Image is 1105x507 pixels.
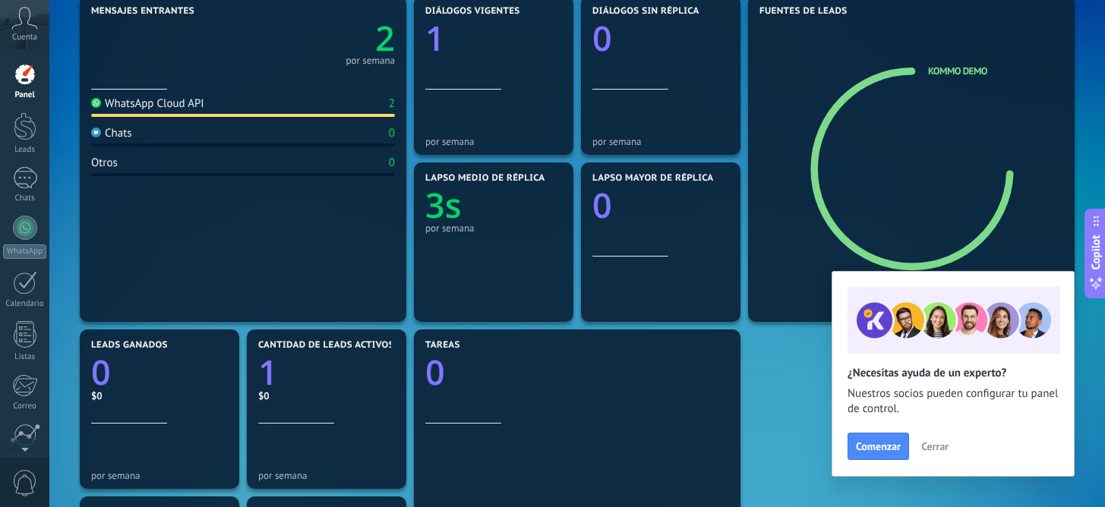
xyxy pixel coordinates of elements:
text: 0 [91,349,111,395]
a: 0 [425,349,729,395]
text: 0 [592,182,612,228]
div: 0 [389,126,395,140]
div: por semana [425,136,562,147]
button: Comenzar [848,433,909,460]
a: 0 [91,349,228,395]
span: Cantidad de leads activos [258,340,394,351]
div: por semana [346,57,395,65]
div: Otros [91,156,118,170]
span: Diálogos vigentes [425,6,520,17]
div: Chats [3,194,47,203]
img: WhatsApp Cloud API [91,98,101,108]
text: 0 [425,349,445,395]
text: 1 [425,15,445,61]
div: $0 [91,389,228,402]
span: Leads ganados [91,340,168,351]
div: por semana [91,470,228,481]
div: WhatsApp Cloud API [91,96,204,111]
span: Comenzar [856,441,901,452]
text: 0 [592,15,612,61]
span: Lapso medio de réplica [425,173,545,184]
text: 1 [258,349,278,395]
button: Cerrar [914,435,955,458]
div: $0 [258,389,395,402]
span: Diálogos sin réplica [592,6,699,17]
div: por semana [592,136,729,147]
div: Calendario [3,299,47,309]
h2: ¿Necesitas ayuda de un experto? [848,366,1059,380]
div: WhatsApp [3,244,46,259]
text: 3s [425,182,462,228]
div: Panel [3,90,47,100]
img: Chats [91,128,101,137]
div: Correo [3,402,47,411]
div: Leads [3,145,47,155]
span: Cerrar [921,441,949,452]
a: Kommo Demo [928,65,987,77]
div: Listas [3,352,47,362]
div: 2 [389,96,395,111]
div: por semana [425,222,562,234]
div: 0 [389,156,395,170]
span: Copilot [1088,235,1103,270]
span: Nuestros socios pueden configurar tu panel de control. [848,386,1059,417]
span: Tareas [425,340,460,351]
span: Lapso mayor de réplica [592,173,713,184]
a: 1 [258,349,395,395]
span: Mensajes entrantes [91,6,194,17]
span: Fuentes de leads [759,6,848,17]
a: 2 [243,15,395,61]
div: Chats [91,126,132,140]
span: Cuenta [12,33,37,43]
div: por semana [258,470,395,481]
text: 2 [375,15,395,61]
